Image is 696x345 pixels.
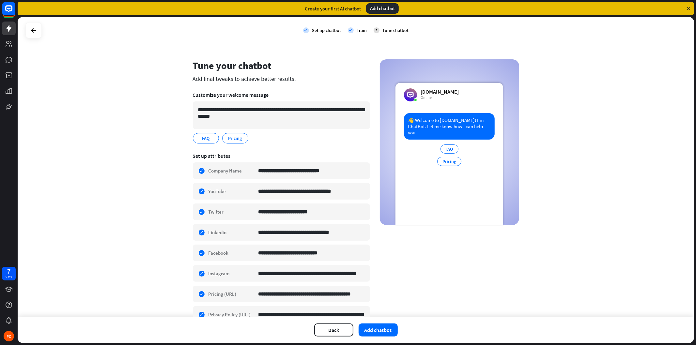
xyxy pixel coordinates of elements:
div: 👋 Welcome to [DOMAIN_NAME]! I’m ChatBot. Let me know how I can help you. [404,113,495,140]
button: Open LiveChat chat widget [5,3,25,22]
button: Add chatbot [359,323,398,337]
div: Create your first AI chatbot [305,6,361,12]
div: days [6,274,12,279]
i: check [348,27,354,33]
span: FAQ [201,135,210,142]
div: Set up attributes [193,153,370,159]
div: Tune your chatbot [193,59,370,72]
div: Customize your welcome message [193,92,370,98]
button: Back [314,323,353,337]
div: Tune chatbot [383,27,409,33]
div: FAQ [441,144,458,154]
span: Pricing [228,135,243,142]
i: check [303,27,309,33]
div: Online [421,95,459,100]
div: 7 [7,268,10,274]
div: [DOMAIN_NAME] [421,88,459,95]
div: Add final tweaks to achieve better results. [193,75,370,82]
div: Train [357,27,367,33]
div: Set up chatbot [312,27,341,33]
div: Add chatbot [366,3,399,14]
div: 3 [374,27,379,33]
div: PC [4,331,14,341]
div: Pricing [437,157,461,166]
a: 7 days [2,267,16,280]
